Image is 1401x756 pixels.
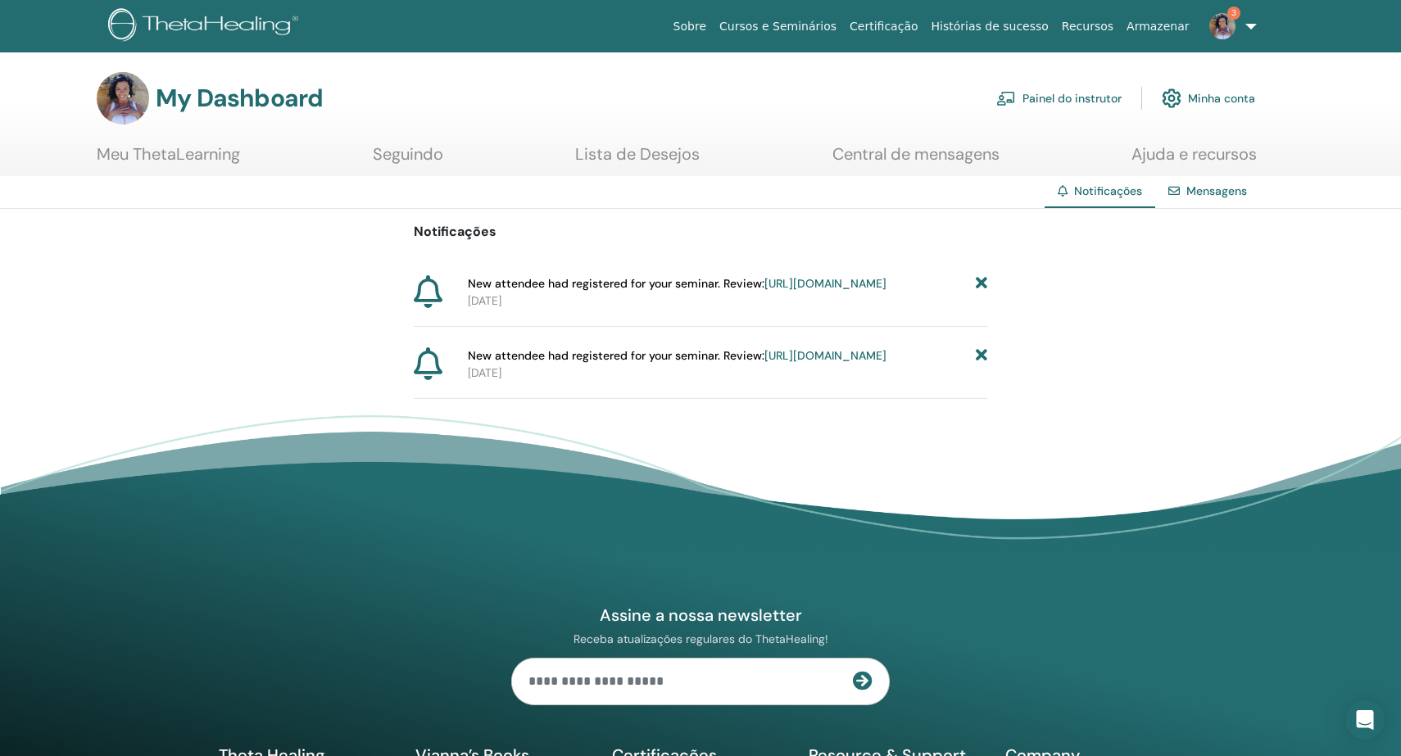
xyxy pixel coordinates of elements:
p: Notificações [414,222,987,242]
img: default.jpg [97,72,149,124]
a: Recursos [1055,11,1120,42]
a: Histórias de sucesso [925,11,1055,42]
a: Mensagens [1186,183,1247,198]
p: [DATE] [468,292,987,310]
a: Certificação [843,11,924,42]
p: [DATE] [468,364,987,382]
img: chalkboard-teacher.svg [996,91,1016,106]
a: Armazenar [1120,11,1195,42]
p: Receba atualizações regulares do ThetaHealing! [511,632,890,646]
a: Sobre [667,11,713,42]
a: Central de mensagens [832,144,1000,176]
span: 3 [1227,7,1240,20]
img: default.jpg [1209,13,1236,39]
a: [URL][DOMAIN_NAME] [764,276,886,291]
h4: Assine a nossa newsletter [511,604,890,626]
a: Seguindo [373,144,443,176]
span: New attendee had registered for your seminar. Review: [468,275,886,292]
div: Open Intercom Messenger [1345,700,1385,740]
a: Meu ThetaLearning [97,144,240,176]
img: logo.png [108,8,304,45]
a: Lista de Desejos [575,144,700,176]
a: Cursos e Seminários [713,11,843,42]
a: [URL][DOMAIN_NAME] [764,348,886,363]
span: New attendee had registered for your seminar. Review: [468,347,886,364]
a: Minha conta [1162,80,1255,116]
span: Notificações [1074,183,1142,198]
img: cog.svg [1162,84,1181,112]
a: Painel do instrutor [996,80,1122,116]
a: Ajuda e recursos [1131,144,1257,176]
h3: My Dashboard [156,84,323,113]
